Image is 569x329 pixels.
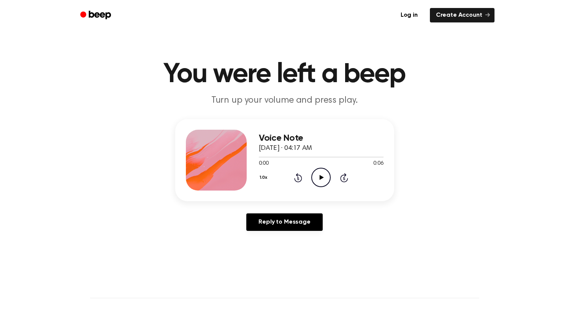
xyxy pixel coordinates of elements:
[259,133,384,143] h3: Voice Note
[393,6,425,24] a: Log in
[75,8,118,23] a: Beep
[259,145,312,152] span: [DATE] · 04:17 AM
[246,213,322,231] a: Reply to Message
[90,61,479,88] h1: You were left a beep
[430,8,495,22] a: Create Account
[139,94,431,107] p: Turn up your volume and press play.
[259,171,270,184] button: 1.0x
[373,160,383,168] span: 0:06
[259,160,269,168] span: 0:00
